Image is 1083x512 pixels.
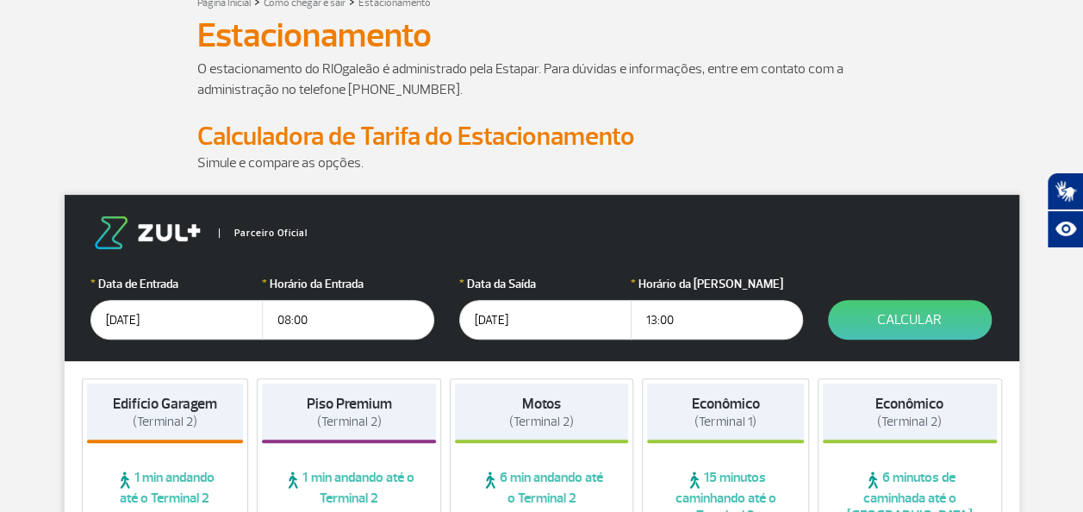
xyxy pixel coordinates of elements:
[509,414,574,430] span: (Terminal 2)
[828,300,992,340] button: Calcular
[455,469,629,507] span: 6 min andando até o Terminal 2
[316,414,381,430] span: (Terminal 2)
[197,153,887,173] p: Simule e compare as opções.
[875,395,943,413] strong: Econômico
[1047,172,1083,248] div: Plugin de acessibilidade da Hand Talk.
[1047,172,1083,210] button: Abrir tradutor de língua de sinais.
[459,275,632,293] label: Data da Saída
[262,275,434,293] label: Horário da Entrada
[197,121,887,153] h2: Calculadora de Tarifa do Estacionamento
[694,414,756,430] span: (Terminal 1)
[262,469,436,507] span: 1 min andando até o Terminal 2
[90,216,204,249] img: logo-zul.png
[877,414,942,430] span: (Terminal 2)
[1047,210,1083,248] button: Abrir recursos assistivos.
[90,275,263,293] label: Data de Entrada
[631,300,803,340] input: hh:mm
[631,275,803,293] label: Horário da [PERSON_NAME]
[133,414,197,430] span: (Terminal 2)
[197,59,887,100] p: O estacionamento do RIOgaleão é administrado pela Estapar. Para dúvidas e informações, entre em c...
[87,469,244,507] span: 1 min andando até o Terminal 2
[262,300,434,340] input: hh:mm
[306,395,391,413] strong: Piso Premium
[197,21,887,50] h1: Estacionamento
[90,300,263,340] input: dd/mm/aaaa
[692,395,760,413] strong: Econômico
[113,395,217,413] strong: Edifício Garagem
[459,300,632,340] input: dd/mm/aaaa
[522,395,561,413] strong: Motos
[219,228,308,238] span: Parceiro Oficial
